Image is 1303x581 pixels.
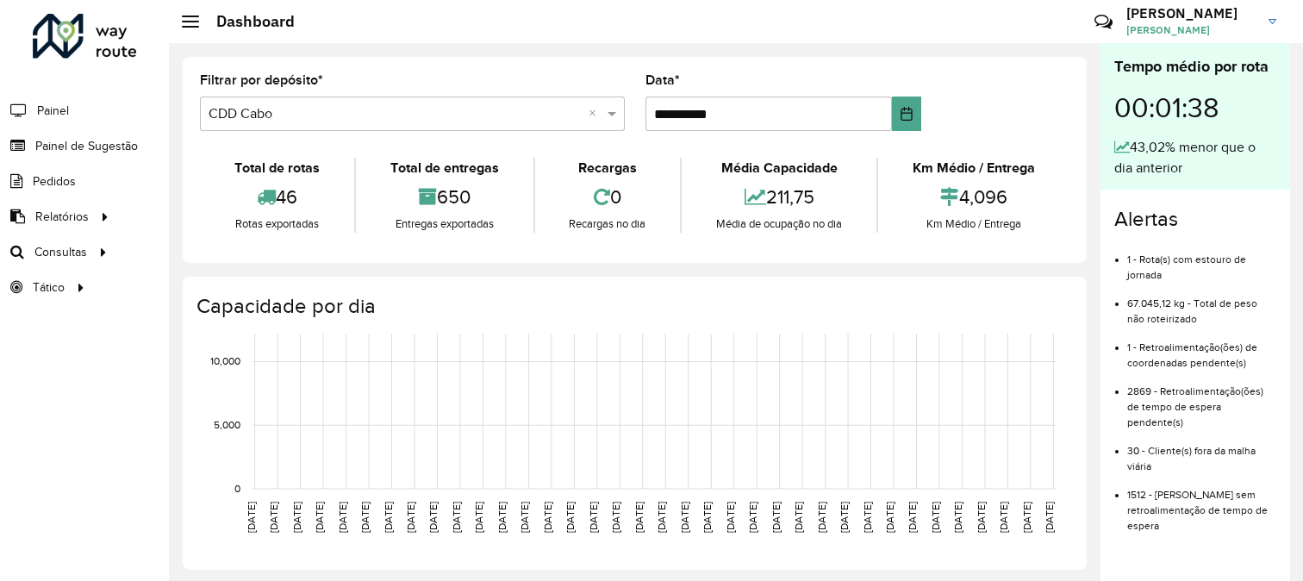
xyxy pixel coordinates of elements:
[196,294,1069,319] h4: Capacidade por dia
[200,70,323,91] label: Filtrar por depósito
[451,502,462,533] text: [DATE]
[1044,502,1055,533] text: [DATE]
[204,158,350,178] div: Total de rotas
[1114,55,1276,78] div: Tempo médio por rota
[1114,207,1276,232] h4: Alertas
[214,419,240,430] text: 5,000
[816,502,827,533] text: [DATE]
[998,502,1009,533] text: [DATE]
[1114,137,1276,178] div: 43,02% menor que o dia anterior
[35,208,89,226] span: Relatórios
[588,502,599,533] text: [DATE]
[1127,327,1276,371] li: 1 - Retroalimentação(ões) de coordenadas pendente(s)
[725,502,736,533] text: [DATE]
[33,278,65,297] span: Tático
[892,97,921,131] button: Choose Date
[907,502,918,533] text: [DATE]
[542,502,553,533] text: [DATE]
[496,502,508,533] text: [DATE]
[930,502,941,533] text: [DATE]
[862,502,873,533] text: [DATE]
[656,502,667,533] text: [DATE]
[1114,78,1276,137] div: 00:01:38
[291,502,302,533] text: [DATE]
[37,102,69,120] span: Painel
[210,356,240,367] text: 10,000
[359,502,371,533] text: [DATE]
[360,158,529,178] div: Total de entregas
[633,502,645,533] text: [DATE]
[701,502,713,533] text: [DATE]
[337,502,348,533] text: [DATE]
[1126,22,1256,38] span: [PERSON_NAME]
[882,178,1065,216] div: 4,096
[383,502,394,533] text: [DATE]
[314,502,325,533] text: [DATE]
[268,502,279,533] text: [DATE]
[645,70,680,91] label: Data
[747,502,758,533] text: [DATE]
[610,502,621,533] text: [DATE]
[882,158,1065,178] div: Km Médio / Entrega
[34,243,87,261] span: Consultas
[1021,502,1032,533] text: [DATE]
[360,178,529,216] div: 650
[519,502,530,533] text: [DATE]
[882,216,1065,233] div: Km Médio / Entrega
[1127,430,1276,474] li: 30 - Cliente(s) fora da malha viária
[952,502,963,533] text: [DATE]
[1127,283,1276,327] li: 67.045,12 kg - Total de peso não roteirizado
[427,502,439,533] text: [DATE]
[770,502,782,533] text: [DATE]
[1127,371,1276,430] li: 2869 - Retroalimentação(ões) de tempo de espera pendente(s)
[473,502,484,533] text: [DATE]
[204,216,350,233] div: Rotas exportadas
[686,178,872,216] div: 211,75
[360,216,529,233] div: Entregas exportadas
[1085,3,1122,41] a: Contato Rápido
[793,502,804,533] text: [DATE]
[686,216,872,233] div: Média de ocupação no dia
[234,483,240,494] text: 0
[1127,239,1276,283] li: 1 - Rota(s) com estouro de jornada
[1127,474,1276,534] li: 1512 - [PERSON_NAME] sem retroalimentação de tempo de espera
[33,172,76,191] span: Pedidos
[1126,5,1256,22] h3: [PERSON_NAME]
[679,502,690,533] text: [DATE]
[539,158,676,178] div: Recargas
[686,158,872,178] div: Média Capacidade
[839,502,850,533] text: [DATE]
[539,216,676,233] div: Recargas no dia
[589,103,603,124] span: Clear all
[884,502,895,533] text: [DATE]
[35,137,138,155] span: Painel de Sugestão
[204,178,350,216] div: 46
[199,12,295,31] h2: Dashboard
[976,502,987,533] text: [DATE]
[539,178,676,216] div: 0
[405,502,416,533] text: [DATE]
[246,502,257,533] text: [DATE]
[564,502,576,533] text: [DATE]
